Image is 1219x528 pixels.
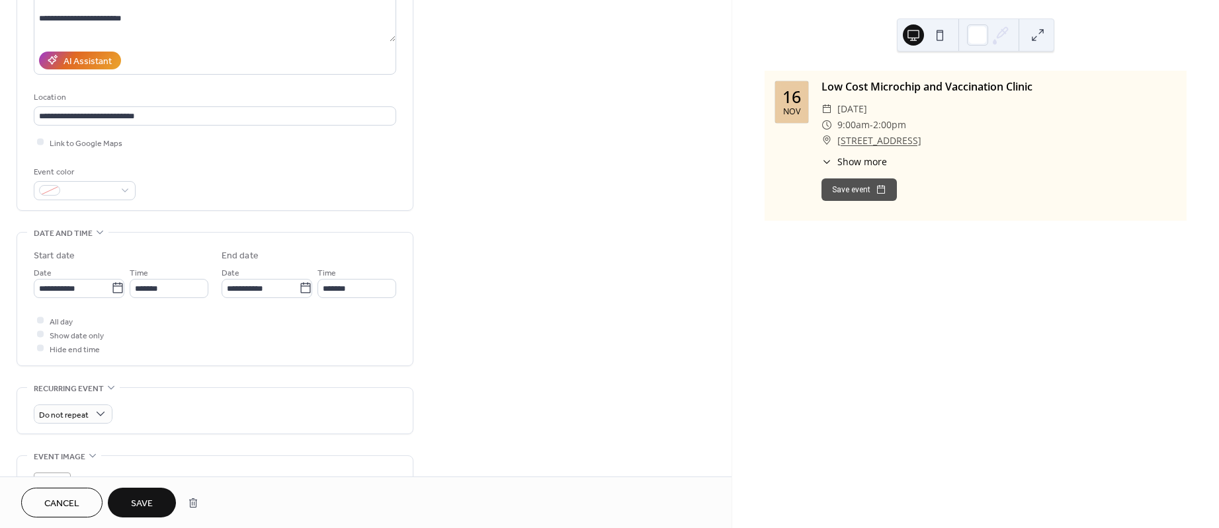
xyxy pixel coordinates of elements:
[821,79,1176,94] div: Low Cost Microchip and Vaccination Clinic
[837,155,887,169] span: Show more
[317,266,336,280] span: Time
[837,117,870,133] span: 9:00am
[837,101,867,117] span: [DATE]
[821,117,832,133] div: ​
[39,52,121,69] button: AI Assistant
[783,108,800,116] div: Nov
[63,54,112,68] div: AI Assistant
[837,133,921,149] a: [STREET_ADDRESS]
[34,382,104,396] span: Recurring event
[34,91,394,104] div: Location
[34,227,93,241] span: Date and time
[130,266,148,280] span: Time
[821,178,897,201] button: Save event
[34,472,71,509] div: ;
[782,89,801,105] div: 16
[34,450,85,464] span: Event image
[222,249,259,263] div: End date
[21,488,103,517] button: Cancel
[34,266,52,280] span: Date
[50,342,100,356] span: Hide end time
[39,407,89,422] span: Do not repeat
[821,101,832,117] div: ​
[50,328,104,342] span: Show date only
[821,155,832,169] div: ​
[50,315,73,328] span: All day
[222,266,239,280] span: Date
[821,155,887,169] button: ​Show more
[131,497,153,511] span: Save
[873,117,906,133] span: 2:00pm
[44,497,79,511] span: Cancel
[34,249,75,263] div: Start date
[108,488,176,517] button: Save
[821,133,832,149] div: ​
[870,117,873,133] span: -
[50,136,122,150] span: Link to Google Maps
[34,165,133,179] div: Event color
